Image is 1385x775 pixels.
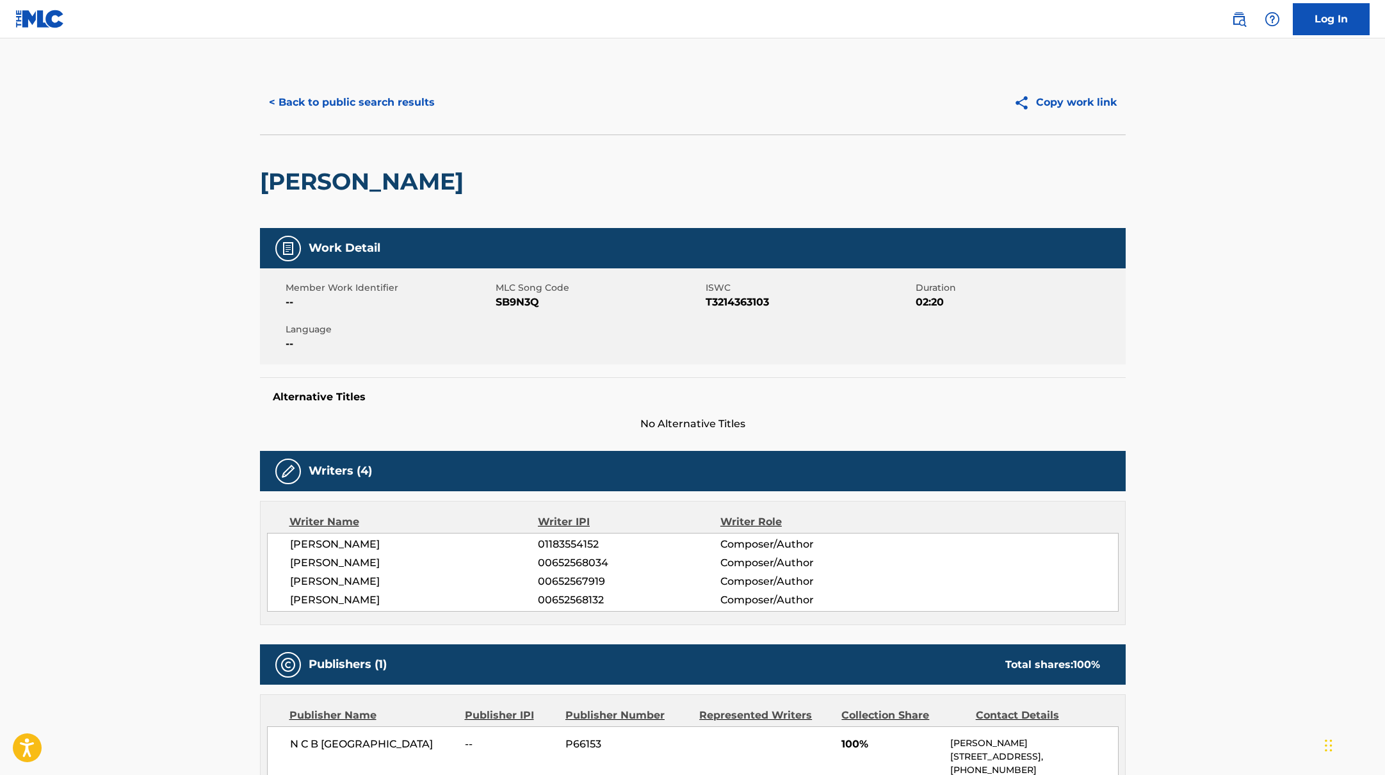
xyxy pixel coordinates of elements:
span: 00652567919 [538,574,720,589]
div: Publisher Number [565,708,690,723]
span: Member Work Identifier [286,281,492,295]
button: < Back to public search results [260,86,444,118]
a: Public Search [1226,6,1252,32]
span: Composer/Author [720,537,886,552]
span: [PERSON_NAME] [290,592,539,608]
span: SB9N3Q [496,295,702,310]
div: Writer Name [289,514,539,530]
div: Represented Writers [699,708,832,723]
div: Publisher IPI [465,708,556,723]
img: Writers [280,464,296,479]
span: 00652568034 [538,555,720,571]
div: Contact Details [976,708,1100,723]
div: Writer Role [720,514,886,530]
span: [PERSON_NAME] [290,555,539,571]
h2: [PERSON_NAME] [260,167,470,196]
div: Drag [1325,726,1332,765]
span: Composer/Author [720,592,886,608]
div: Writer IPI [538,514,720,530]
span: 01183554152 [538,537,720,552]
h5: Work Detail [309,241,380,256]
div: Collection Share [841,708,966,723]
span: P66153 [565,737,690,752]
iframe: Chat Widget [1321,714,1385,775]
button: Copy work link [1005,86,1126,118]
span: N C B [GEOGRAPHIC_DATA] [290,737,456,752]
div: Total shares: [1005,657,1100,673]
h5: Publishers (1) [309,657,387,672]
span: 100% [841,737,941,752]
span: Composer/Author [720,574,886,589]
span: MLC Song Code [496,281,702,295]
img: search [1231,12,1247,27]
span: [PERSON_NAME] [290,574,539,589]
h5: Alternative Titles [273,391,1113,404]
span: 100 % [1073,658,1100,671]
p: [PERSON_NAME] [950,737,1117,750]
span: Language [286,323,492,336]
p: [STREET_ADDRESS], [950,750,1117,763]
span: -- [465,737,556,752]
span: 02:20 [916,295,1122,310]
span: -- [286,336,492,352]
h5: Writers (4) [309,464,372,478]
span: Duration [916,281,1122,295]
div: Publisher Name [289,708,455,723]
span: ISWC [706,281,912,295]
img: help [1265,12,1280,27]
a: Log In [1293,3,1370,35]
span: T3214363103 [706,295,912,310]
span: Composer/Author [720,555,886,571]
div: Help [1259,6,1285,32]
span: No Alternative Titles [260,416,1126,432]
span: 00652568132 [538,592,720,608]
img: MLC Logo [15,10,65,28]
img: Publishers [280,657,296,673]
span: -- [286,295,492,310]
img: Work Detail [280,241,296,256]
img: Copy work link [1014,95,1036,111]
span: [PERSON_NAME] [290,537,539,552]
